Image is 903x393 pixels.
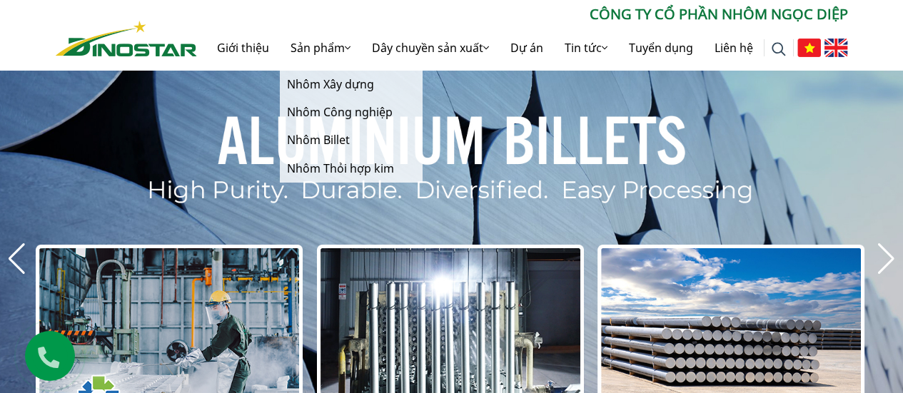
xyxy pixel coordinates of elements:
[206,25,280,71] a: Giới thiệu
[877,243,896,275] div: Next slide
[772,42,786,56] img: search
[500,25,554,71] a: Dự án
[554,25,618,71] a: Tin tức
[797,39,821,57] img: Tiếng Việt
[280,25,361,71] a: Sản phẩm
[280,98,423,126] a: Nhôm Công nghiệp
[7,243,26,275] div: Previous slide
[56,21,197,56] img: Nhôm Dinostar
[56,18,197,56] a: Nhôm Dinostar
[280,126,423,154] a: Nhôm Billet
[280,155,423,183] a: Nhôm Thỏi hợp kim
[361,25,500,71] a: Dây chuyền sản xuất
[618,25,704,71] a: Tuyển dụng
[824,39,848,57] img: English
[704,25,764,71] a: Liên hệ
[280,71,423,98] a: Nhôm Xây dựng
[197,4,848,25] p: CÔNG TY CỔ PHẦN NHÔM NGỌC DIỆP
